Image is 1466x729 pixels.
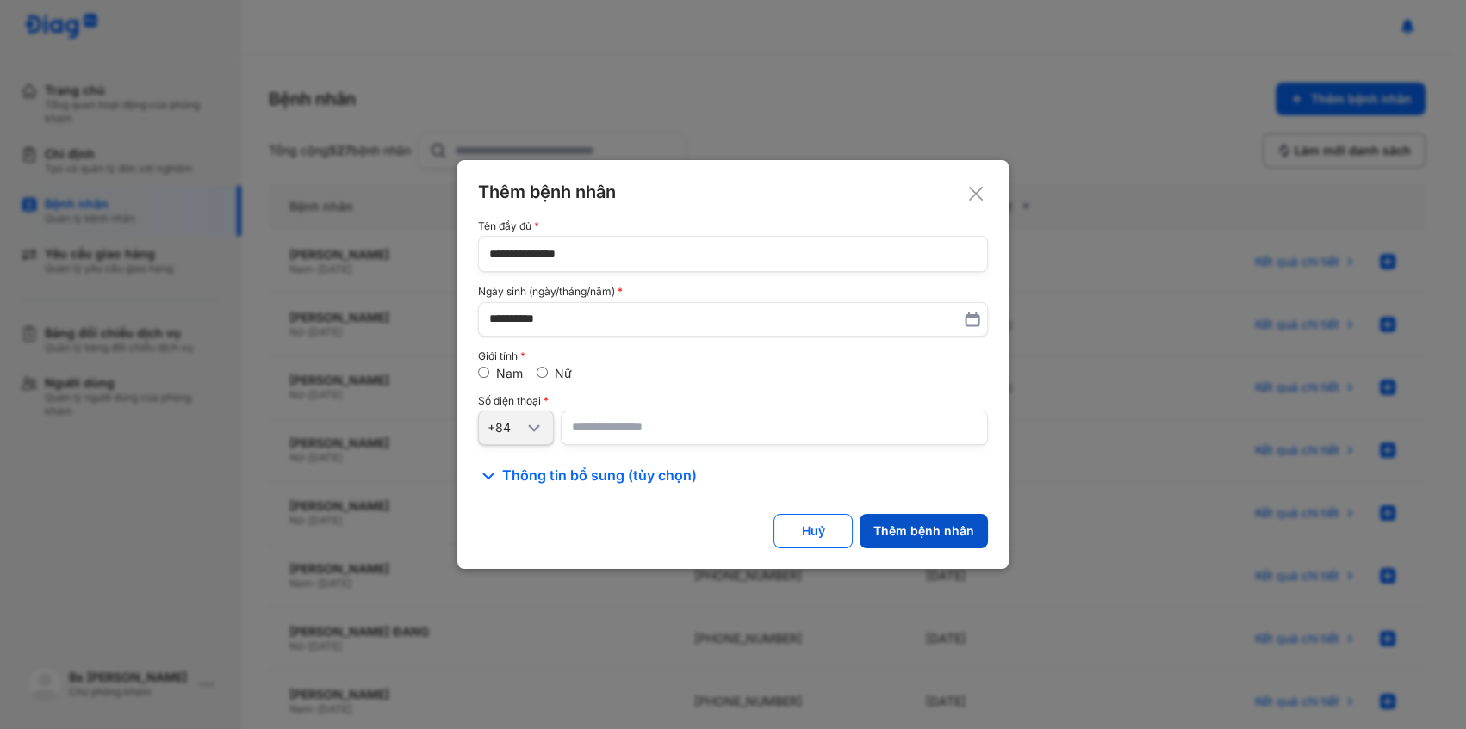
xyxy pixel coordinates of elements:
[478,220,988,232] div: Tên đầy đủ
[555,366,572,380] label: Nữ
[478,395,988,407] div: Số điện thoại
[873,523,974,539] div: Thêm bệnh nhân
[860,514,988,548] button: Thêm bệnh nhân
[478,181,988,203] div: Thêm bệnh nhân
[496,366,523,380] label: Nam
[502,466,697,486] span: Thông tin bổ sung (tùy chọn)
[773,514,853,548] button: Huỷ
[478,286,988,298] div: Ngày sinh (ngày/tháng/năm)
[488,420,524,436] div: +84
[478,350,988,362] div: Giới tính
